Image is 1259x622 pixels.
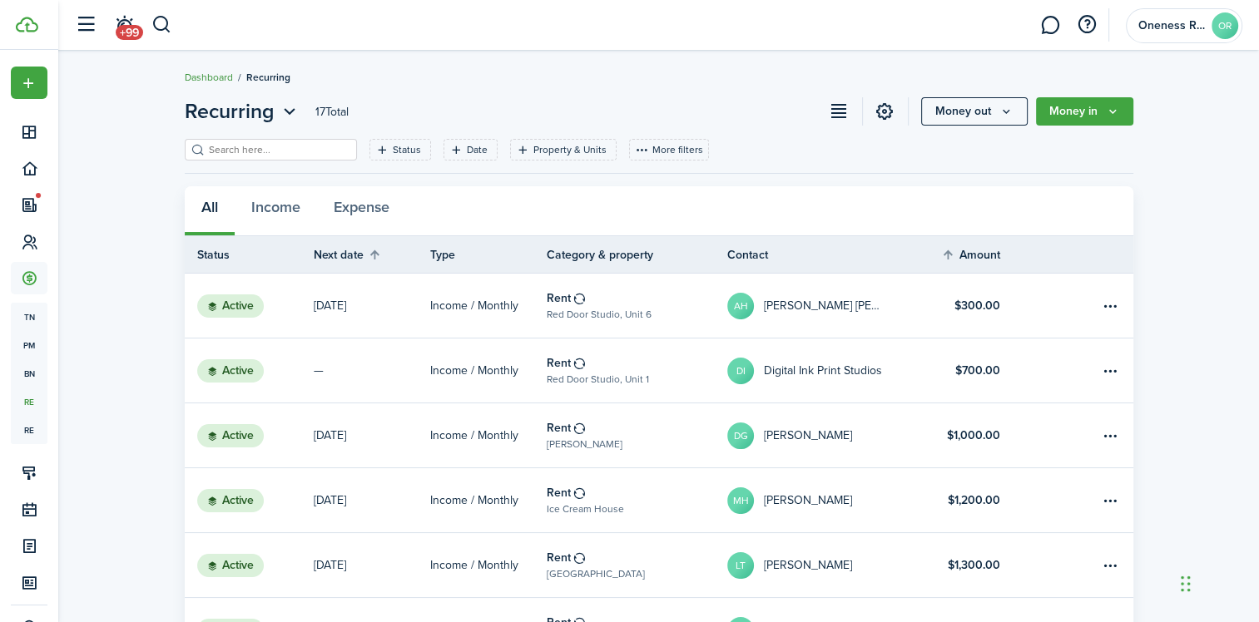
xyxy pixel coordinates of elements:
table-subtitle: Red Door Studio, Unit 1 [547,372,649,387]
a: RentRed Door Studio, Unit 6 [547,274,728,338]
a: RentIce Cream House [547,468,728,532]
table-info-title: Rent [547,289,571,307]
button: More filters [629,139,709,160]
th: Status [185,246,314,264]
button: Money in [1036,97,1133,126]
button: Expense [317,186,406,236]
header-page-total: 17 Total [315,103,349,121]
table-subtitle: Ice Cream House [547,501,624,516]
button: Open menu [1101,491,1121,511]
a: Active [185,274,314,338]
table-profile-info-text: Digital Ink Print Studios [764,364,882,378]
a: Income / Monthly [430,403,547,467]
button: Open menu [1101,361,1121,381]
table-info-title: $700.00 [955,362,1000,379]
a: bn [11,359,47,388]
span: Recurring [185,96,275,126]
a: LT[PERSON_NAME] [727,533,909,597]
table-profile-info-text: [PERSON_NAME] [PERSON_NAME] [764,299,884,313]
a: Income / Monthly [430,338,547,402]
p: [DATE] [314,556,346,574]
p: [DATE] [314,297,346,314]
filter-tag: Open filter [510,139,617,160]
button: Money out [921,97,1028,126]
avatar-text: LT [727,552,754,579]
a: Messaging [1034,4,1066,47]
a: DIDigital Ink Print Studios [727,338,909,402]
iframe: Chat Widget [1176,542,1259,622]
a: $1,200.00 [909,468,1025,532]
a: [DATE] [314,468,430,532]
input: Search here... [205,142,351,158]
avatar-text: DG [727,422,754,449]
a: re [11,388,47,416]
status: Active [197,359,264,383]
a: Income / Monthly [430,274,547,338]
a: Income / Monthly [430,468,547,532]
button: Open menu [1101,555,1121,575]
table-info-title: $1,000.00 [947,427,1000,444]
p: [DATE] [314,427,346,444]
span: re [11,416,47,444]
table-info-title: $1,300.00 [948,556,1000,574]
avatar-text: MH [727,487,754,514]
a: MH[PERSON_NAME] [727,468,909,532]
a: Active [185,403,314,467]
button: Recurring [185,96,300,126]
a: AH[PERSON_NAME] [PERSON_NAME] [727,274,909,338]
span: +99 [116,25,143,40]
a: [DATE] [314,533,430,597]
p: [DATE] [314,491,346,509]
table-info-title: Rent [547,354,571,372]
avatar-text: OR [1212,12,1238,39]
a: tn [11,303,47,331]
table-subtitle: Red Door Studio, Unit 6 [547,307,652,322]
a: DG[PERSON_NAME] [727,403,909,467]
table-profile-info-text: [PERSON_NAME] [764,494,852,507]
button: Open menu [1036,97,1133,126]
a: Rent[PERSON_NAME] [547,403,728,467]
a: $1,300.00 [909,533,1025,597]
span: Recurring [246,70,290,85]
table-profile-info-text: [PERSON_NAME] [764,559,852,572]
a: — [314,338,430,402]
avatar-text: AH [727,293,754,319]
table-info-title: Rent [547,419,571,437]
button: Income [235,186,317,236]
button: Search [151,11,172,39]
table-subtitle: [GEOGRAPHIC_DATA] [547,566,645,581]
avatar-text: DI [727,358,754,384]
th: Type [430,246,547,264]
button: Open menu [921,97,1028,126]
button: Open menu [1101,296,1121,316]
status: Active [197,294,264,318]
status: Active [197,489,264,512]
a: Dashboard [185,70,233,85]
status: Active [197,424,264,447]
table-info-title: Rent [547,484,571,501]
status: Active [197,554,264,577]
th: Contact [727,246,909,264]
p: — [314,362,324,379]
a: $700.00 [909,338,1025,402]
div: Drag [1181,559,1191,609]
a: $1,000.00 [909,403,1025,467]
img: TenantCloud [16,17,38,32]
table-info-title: Rent [547,549,571,566]
button: Open menu [185,96,300,126]
a: Income / Monthly [430,533,547,597]
a: pm [11,331,47,359]
button: Open menu [11,67,47,99]
table-subtitle: [PERSON_NAME] [547,437,622,452]
button: Open sidebar [70,9,102,41]
filter-tag-label: Date [467,142,488,157]
th: Sort [941,244,1025,264]
a: RentRed Door Studio, Unit 1 [547,338,728,402]
a: Active [185,338,314,402]
button: Open menu [1101,426,1121,446]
